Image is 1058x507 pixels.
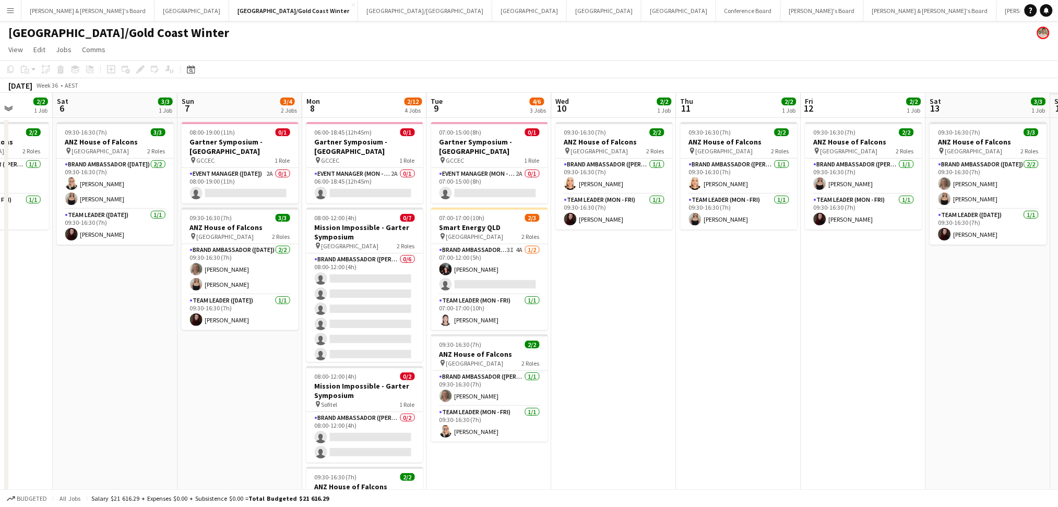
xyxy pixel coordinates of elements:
[567,1,641,21] button: [GEOGRAPHIC_DATA]
[781,1,864,21] button: [PERSON_NAME]'s Board
[358,1,492,21] button: [GEOGRAPHIC_DATA]/[GEOGRAPHIC_DATA]
[229,1,358,21] button: [GEOGRAPHIC_DATA]/Gold Coast Winter
[91,494,329,502] div: Salary $21 616.29 + Expenses $0.00 + Subsistence $0.00 =
[864,1,997,21] button: [PERSON_NAME] & [PERSON_NAME]'s Board
[716,1,781,21] button: Conference Board
[248,494,329,502] span: Total Budgeted $21 616.29
[154,1,229,21] button: [GEOGRAPHIC_DATA]
[57,494,82,502] span: All jobs
[1037,27,1050,39] app-user-avatar: Arrence Torres
[641,1,716,21] button: [GEOGRAPHIC_DATA]
[21,1,154,21] button: [PERSON_NAME] & [PERSON_NAME]'s Board
[17,495,47,502] span: Budgeted
[5,493,49,504] button: Budgeted
[492,1,567,21] button: [GEOGRAPHIC_DATA]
